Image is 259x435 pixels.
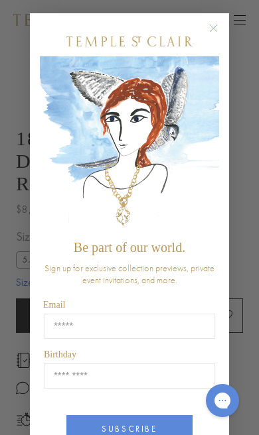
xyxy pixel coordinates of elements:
iframe: Gorgias live chat messenger [199,379,246,422]
span: Birthday [44,349,76,359]
img: Temple St. Clair [66,36,193,46]
span: Email [43,300,65,310]
button: Close dialog [212,27,228,43]
span: Be part of our world. [74,240,185,255]
img: c4a9eb12-d91a-4d4a-8ee0-386386f4f338.jpeg [40,56,219,233]
span: Sign up for exclusive collection previews, private event invitations, and more. [44,262,215,286]
input: Email [44,314,215,339]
